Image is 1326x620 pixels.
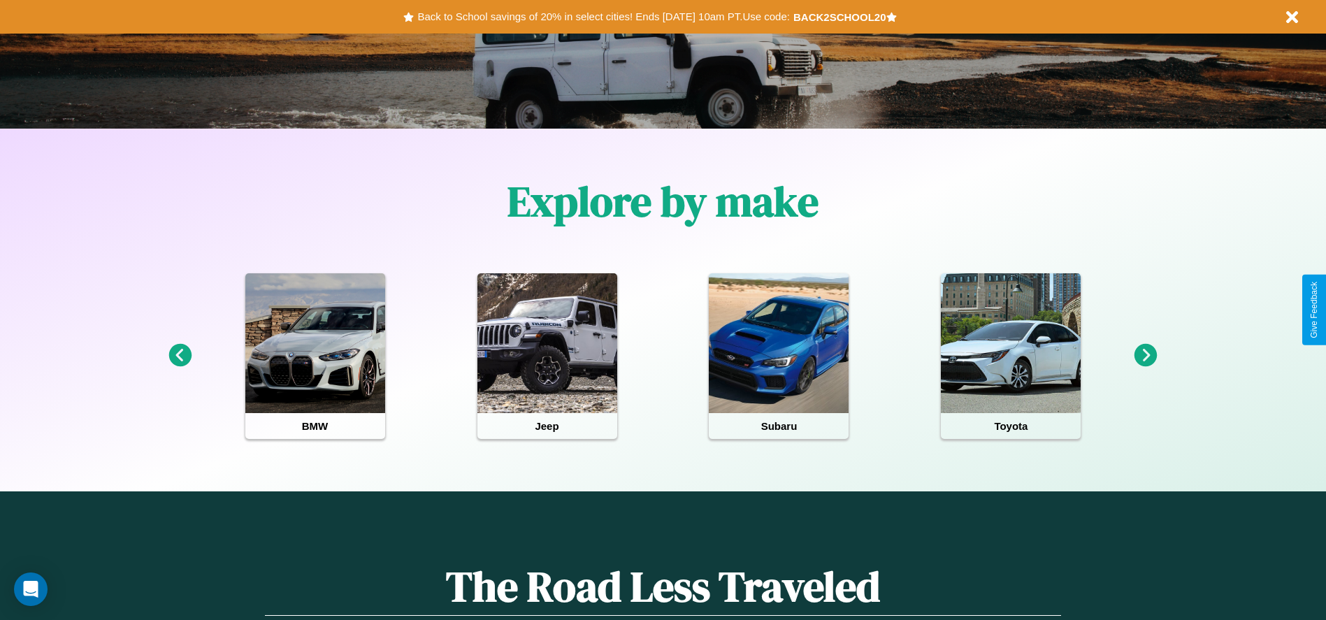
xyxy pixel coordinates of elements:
[477,413,617,439] h4: Jeep
[507,173,819,230] h1: Explore by make
[265,558,1060,616] h1: The Road Less Traveled
[245,413,385,439] h4: BMW
[793,11,886,23] b: BACK2SCHOOL20
[1309,282,1319,338] div: Give Feedback
[414,7,793,27] button: Back to School savings of 20% in select cities! Ends [DATE] 10am PT.Use code:
[941,413,1081,439] h4: Toyota
[709,413,849,439] h4: Subaru
[14,572,48,606] div: Open Intercom Messenger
